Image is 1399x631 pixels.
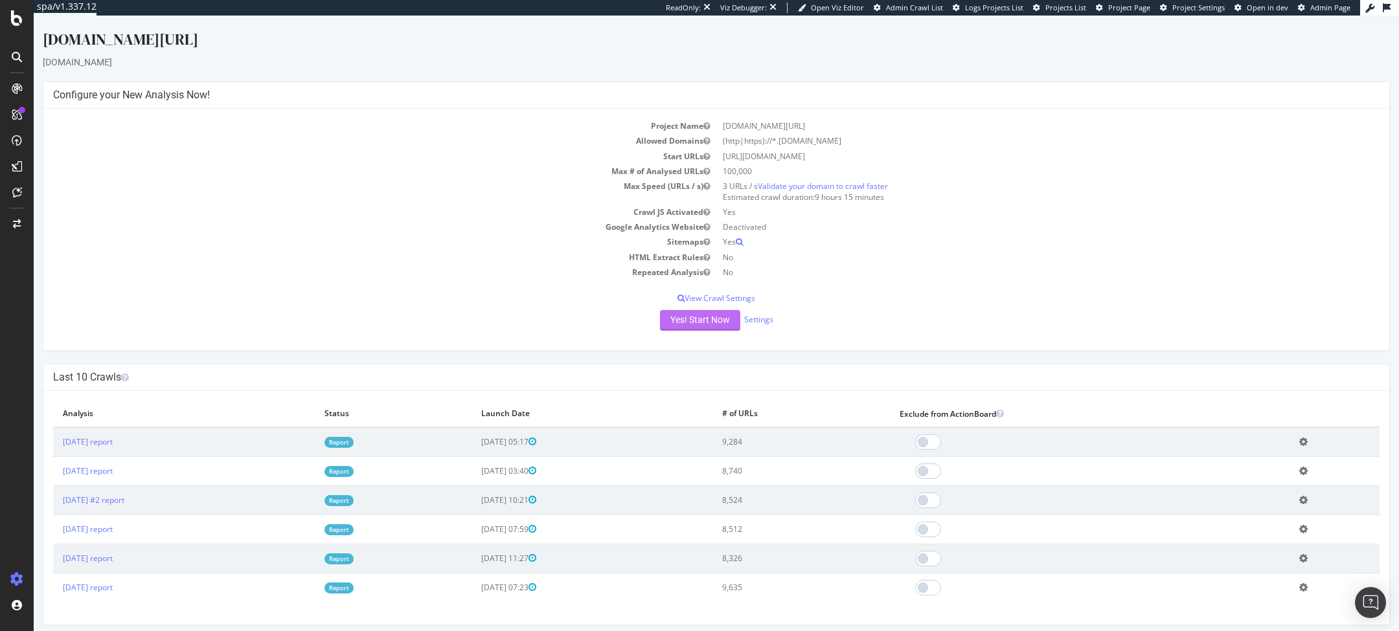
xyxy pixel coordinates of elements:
[683,189,1346,204] td: Yes
[448,566,503,577] span: [DATE] 07:23
[19,189,683,204] td: Crawl JS Activated
[683,234,1346,249] td: No
[798,3,864,13] a: Open Viz Editor
[1108,3,1150,12] span: Project Page
[9,13,1356,40] div: [DOMAIN_NAME][URL]
[448,537,503,548] span: [DATE] 11:27
[683,219,1346,234] td: Yes
[448,479,503,490] span: [DATE] 10:21
[856,385,1256,412] th: Exclude from ActionBoard
[29,421,79,432] a: [DATE] report
[19,277,1346,288] p: View Crawl Settings
[448,421,503,432] span: [DATE] 05:17
[448,450,503,461] span: [DATE] 03:40
[874,3,943,13] a: Admin Crawl List
[19,355,1346,368] h4: Last 10 Crawls
[683,148,1346,163] td: 100,000
[683,133,1346,148] td: [URL][DOMAIN_NAME]
[19,103,683,118] td: Project Name
[679,528,857,557] td: 8,326
[19,385,281,412] th: Analysis
[281,385,438,412] th: Status
[9,40,1356,53] div: [DOMAIN_NAME]
[683,103,1346,118] td: [DOMAIN_NAME][URL]
[291,480,320,491] a: Report
[29,566,79,577] a: [DATE] report
[29,479,91,490] a: [DATE] #2 report
[720,3,767,13] div: Viz Debugger:
[1033,3,1086,13] a: Projects List
[291,509,320,520] a: Report
[291,538,320,549] a: Report
[448,508,503,519] span: [DATE] 07:59
[19,73,1346,86] h4: Configure your New Analysis Now!
[683,118,1346,133] td: (http|https)://*.[DOMAIN_NAME]
[29,450,79,461] a: [DATE] report
[679,441,857,470] td: 8,740
[811,3,864,12] span: Open Viz Editor
[1298,3,1350,13] a: Admin Page
[19,234,683,249] td: HTML Extract Rules
[683,163,1346,189] td: 3 URLs / s Estimated crawl duration:
[19,148,683,163] td: Max # of Analysed URLs
[683,204,1346,219] td: Deactivated
[1234,3,1288,13] a: Open in dev
[666,3,701,13] div: ReadOnly:
[29,537,79,548] a: [DATE] report
[781,176,850,187] span: 9 hours 15 minutes
[1355,587,1386,618] div: Open Intercom Messenger
[438,385,678,412] th: Launch Date
[19,133,683,148] td: Start URLs
[1045,3,1086,12] span: Projects List
[886,3,943,12] span: Admin Crawl List
[19,118,683,133] td: Allowed Domains
[679,557,857,586] td: 9,635
[19,204,683,219] td: Google Analytics Website
[1160,3,1225,13] a: Project Settings
[711,298,740,309] a: Settings
[679,499,857,528] td: 8,512
[291,421,320,432] a: Report
[679,412,857,441] td: 9,284
[29,508,79,519] a: [DATE] report
[953,3,1023,13] a: Logs Projects List
[683,249,1346,264] td: No
[626,294,707,315] button: Yes! Start Now
[19,163,683,189] td: Max Speed (URLs / s)
[679,470,857,499] td: 8,524
[291,567,320,578] a: Report
[291,450,320,461] a: Report
[1247,3,1288,12] span: Open in dev
[19,219,683,234] td: Sitemaps
[1096,3,1150,13] a: Project Page
[1172,3,1225,12] span: Project Settings
[679,385,857,412] th: # of URLs
[724,165,854,176] a: Validate your domain to crawl faster
[19,249,683,264] td: Repeated Analysis
[965,3,1023,12] span: Logs Projects List
[1310,3,1350,12] span: Admin Page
